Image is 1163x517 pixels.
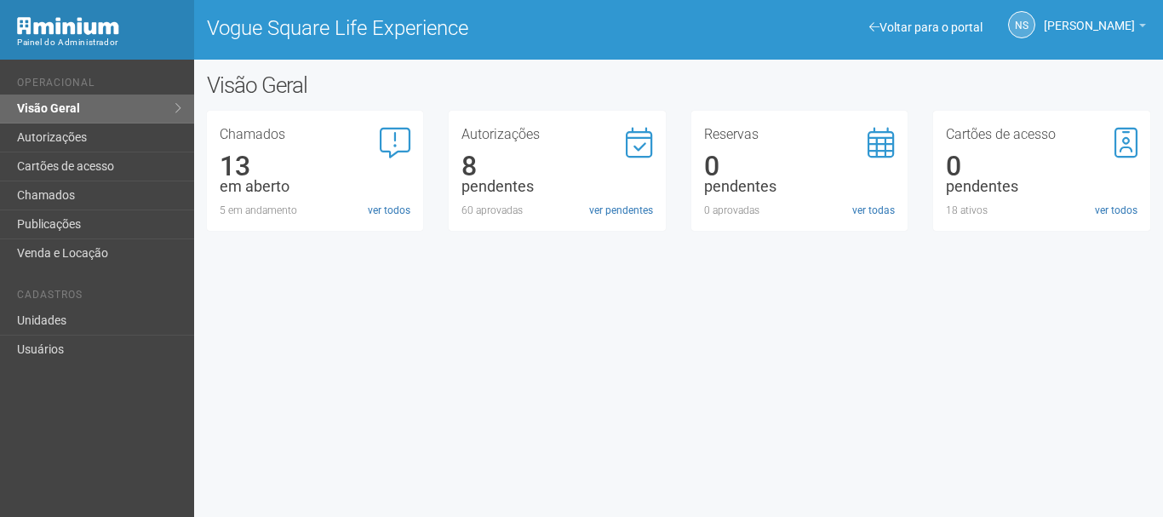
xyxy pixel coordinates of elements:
[1044,21,1146,35] a: [PERSON_NAME]
[220,128,411,141] h3: Chamados
[461,179,653,194] div: pendentes
[1008,11,1035,38] a: NS
[17,17,119,35] img: Minium
[207,72,585,98] h2: Visão Geral
[207,17,666,39] h1: Vogue Square Life Experience
[704,179,896,194] div: pendentes
[220,179,411,194] div: em aberto
[946,179,1137,194] div: pendentes
[17,77,181,95] li: Operacional
[17,289,181,307] li: Cadastros
[704,203,896,218] div: 0 aprovadas
[589,203,653,218] a: ver pendentes
[946,128,1137,141] h3: Cartões de acesso
[946,158,1137,174] div: 0
[1095,203,1137,218] a: ver todos
[1044,3,1135,32] span: Nicolle Silva
[946,203,1137,218] div: 18 ativos
[368,203,410,218] a: ver todos
[220,203,411,218] div: 5 em andamento
[461,128,653,141] h3: Autorizações
[869,20,983,34] a: Voltar para o portal
[461,203,653,218] div: 60 aprovadas
[704,158,896,174] div: 0
[220,158,411,174] div: 13
[704,128,896,141] h3: Reservas
[852,203,895,218] a: ver todas
[17,35,181,50] div: Painel do Administrador
[461,158,653,174] div: 8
